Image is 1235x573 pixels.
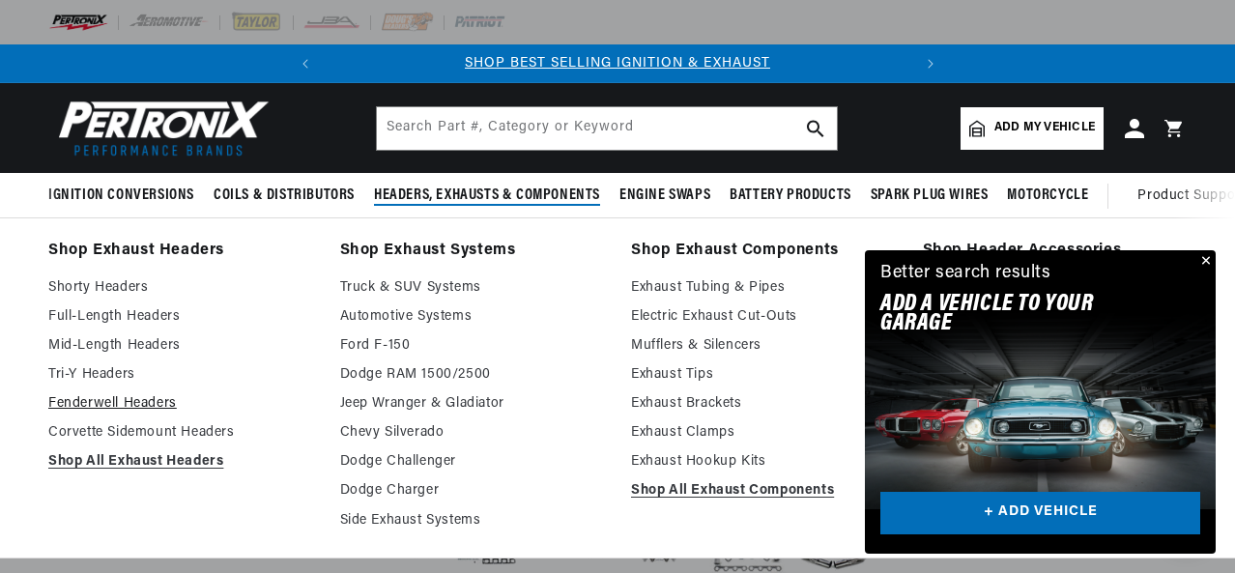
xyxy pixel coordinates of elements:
[911,44,950,83] button: Translation missing: en.sections.announcements.next_announcement
[923,238,1188,265] a: Shop Header Accessories
[204,173,364,218] summary: Coils & Distributors
[48,421,313,444] a: Corvette Sidemount Headers
[340,238,605,265] a: Shop Exhaust Systems
[48,186,194,206] span: Ignition Conversions
[340,509,605,532] a: Side Exhaust Systems
[48,334,313,358] a: Mid-Length Headers
[631,363,896,387] a: Exhaust Tips
[325,53,911,74] div: Announcement
[631,334,896,358] a: Mufflers & Silencers
[340,276,605,300] a: Truck & SUV Systems
[325,53,911,74] div: 1 of 2
[631,305,896,329] a: Electric Exhaust Cut-Outs
[48,363,313,387] a: Tri-Y Headers
[631,450,896,473] a: Exhaust Hookup Kits
[48,173,204,218] summary: Ignition Conversions
[997,173,1098,218] summary: Motorcycle
[631,421,896,444] a: Exhaust Clamps
[720,173,861,218] summary: Battery Products
[340,392,605,415] a: Jeep Wranger & Gladiator
[364,173,610,218] summary: Headers, Exhausts & Components
[286,44,325,83] button: Translation missing: en.sections.announcements.previous_announcement
[340,421,605,444] a: Chevy Silverado
[619,186,710,206] span: Engine Swaps
[465,56,770,71] a: SHOP BEST SELLING IGNITION & EXHAUST
[631,238,896,265] a: Shop Exhaust Components
[610,173,720,218] summary: Engine Swaps
[340,479,605,502] a: Dodge Charger
[48,276,313,300] a: Shorty Headers
[994,119,1095,137] span: Add my vehicle
[48,392,313,415] a: Fenderwell Headers
[340,305,605,329] a: Automotive Systems
[340,363,605,387] a: Dodge RAM 1500/2500
[880,295,1152,334] h2: Add A VEHICLE to your garage
[880,260,1051,288] div: Better search results
[961,107,1104,150] a: Add my vehicle
[48,305,313,329] a: Full-Length Headers
[794,107,837,150] button: search button
[214,186,355,206] span: Coils & Distributors
[631,276,896,300] a: Exhaust Tubing & Pipes
[1192,250,1216,273] button: Close
[340,334,605,358] a: Ford F-150
[861,173,998,218] summary: Spark Plug Wires
[1007,186,1088,206] span: Motorcycle
[880,492,1200,535] a: + ADD VEHICLE
[374,186,600,206] span: Headers, Exhausts & Components
[871,186,989,206] span: Spark Plug Wires
[340,450,605,473] a: Dodge Challenger
[48,238,313,265] a: Shop Exhaust Headers
[730,186,851,206] span: Battery Products
[48,95,271,161] img: Pertronix
[377,107,837,150] input: Search Part #, Category or Keyword
[631,392,896,415] a: Exhaust Brackets
[631,479,896,502] a: Shop All Exhaust Components
[48,450,313,473] a: Shop All Exhaust Headers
